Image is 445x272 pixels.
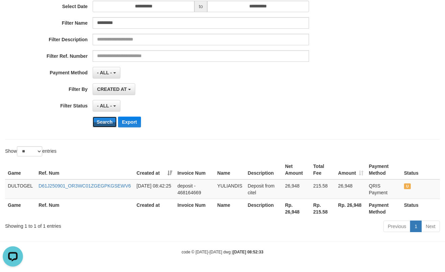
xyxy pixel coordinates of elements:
[215,160,245,179] th: Name
[311,160,335,179] th: Total Fee
[175,179,215,199] td: deposit - 468164669
[36,199,134,218] th: Ref. Num
[93,117,117,127] button: Search
[215,179,245,199] td: YULIANDIS
[366,160,401,179] th: Payment Method
[410,221,422,232] a: 1
[401,199,440,218] th: Status
[134,160,175,179] th: Created at: activate to sort column ascending
[39,183,131,189] a: D61J250901_OR3WC01ZGEGPKGSEWV6
[233,250,263,254] strong: [DATE] 08:52:33
[245,179,282,199] td: Deposit from citel
[421,221,440,232] a: Next
[5,199,36,218] th: Game
[311,199,335,218] th: Rp. 215.58
[311,179,335,199] td: 215.58
[93,83,135,95] button: CREATED AT
[282,199,310,218] th: Rp. 26,948
[282,160,310,179] th: Net Amount
[282,179,310,199] td: 26,948
[134,179,175,199] td: [DATE] 08:42:25
[97,86,127,92] span: CREATED AT
[245,160,282,179] th: Description
[366,179,401,199] td: QRIS Payment
[36,160,134,179] th: Ref. Num
[404,183,411,189] span: UNPAID
[182,250,263,254] small: code © [DATE]-[DATE] dwg |
[335,160,366,179] th: Amount: activate to sort column ascending
[134,199,175,218] th: Created at
[97,70,112,75] span: - ALL -
[194,1,207,12] span: to
[215,199,245,218] th: Name
[335,179,366,199] td: 26,948
[245,199,282,218] th: Description
[97,103,112,108] span: - ALL -
[335,199,366,218] th: Rp. 26,948
[5,160,36,179] th: Game
[93,67,120,78] button: - ALL -
[366,199,401,218] th: Payment Method
[3,3,23,23] button: Open LiveChat chat widget
[5,146,56,156] label: Show entries
[5,220,180,229] div: Showing 1 to 1 of 1 entries
[5,179,36,199] td: DULTOGEL
[383,221,411,232] a: Previous
[118,117,141,127] button: Export
[93,100,120,112] button: - ALL -
[401,160,440,179] th: Status
[175,160,215,179] th: Invoice Num
[175,199,215,218] th: Invoice Num
[17,146,42,156] select: Showentries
